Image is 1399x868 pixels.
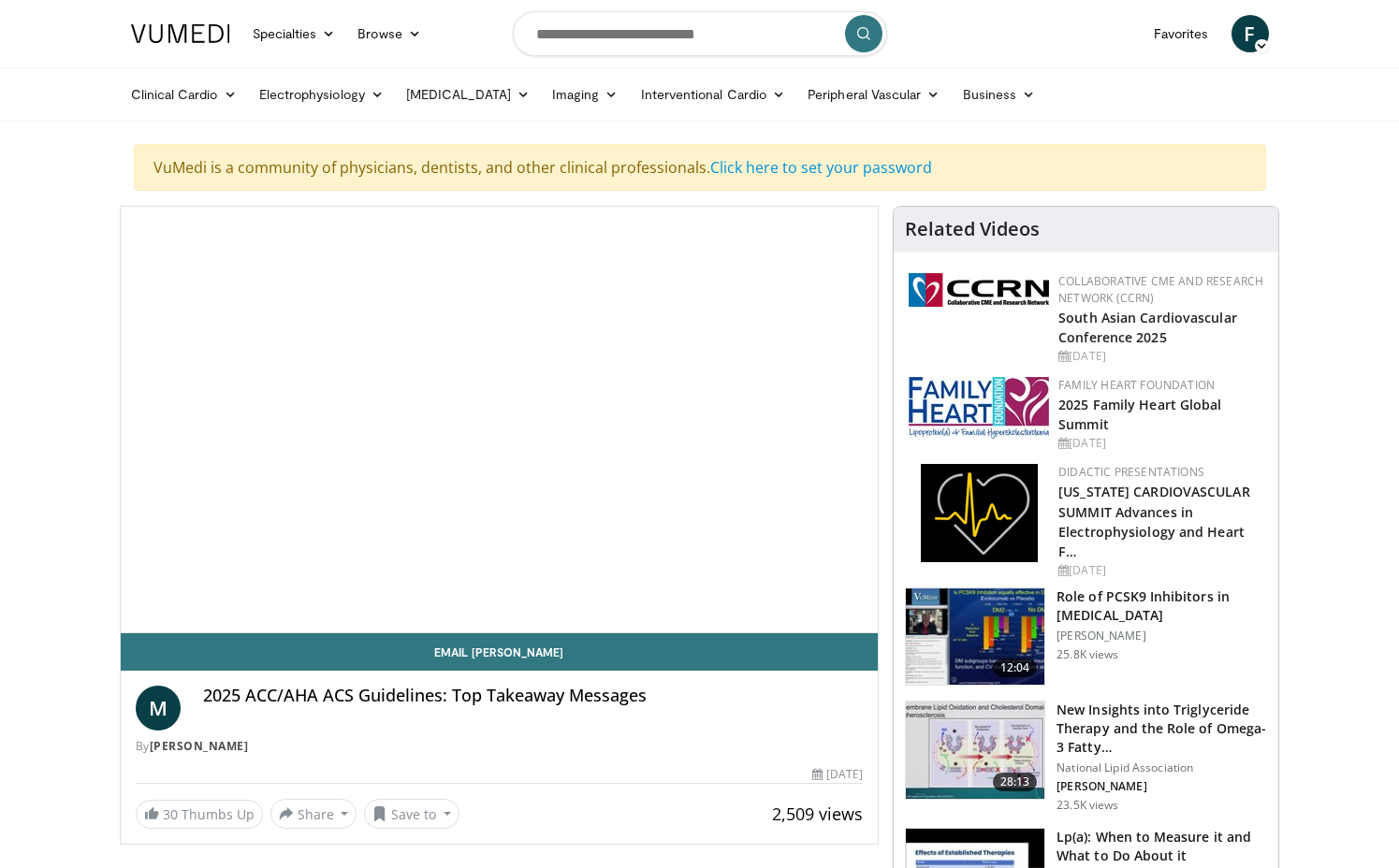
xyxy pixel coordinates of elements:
a: Favorites [1143,15,1220,52]
h4: 2025 ACC/AHA ACS Guidelines: Top Takeaway Messages [203,686,864,706]
a: Click here to set your password [710,157,932,178]
div: [DATE] [1058,435,1263,452]
a: Email [PERSON_NAME] [121,633,879,671]
a: Peripheral Vascular [796,76,951,113]
a: [US_STATE] CARDIOVASCULAR SUMMIT Advances in Electrophysiology and Heart F… [1058,483,1250,559]
h3: Lp(a): When to Measure it and What to Do About it [1057,828,1267,865]
a: 2025 Family Heart Global Summit [1058,396,1221,433]
div: [DATE] [1058,562,1263,579]
img: a04ee3ba-8487-4636-b0fb-5e8d268f3737.png.150x105_q85_autocrop_double_scale_upscale_version-0.2.png [909,273,1049,307]
video-js: Video Player [121,207,879,633]
a: [PERSON_NAME] [150,738,249,754]
button: Save to [364,799,459,829]
img: VuMedi Logo [131,24,230,43]
h3: New Insights into Triglyceride Therapy and the Role of Omega-3 Fatty… [1057,701,1267,757]
div: By [136,738,864,755]
a: Electrophysiology [248,76,395,113]
div: VuMedi is a community of physicians, dentists, and other clinical professionals. [134,144,1266,191]
a: 28:13 New Insights into Triglyceride Therapy and the Role of Omega-3 Fatty… National Lipid Associ... [905,701,1267,813]
a: Interventional Cardio [630,76,797,113]
a: [MEDICAL_DATA] [395,76,541,113]
a: Specialties [241,15,347,52]
div: [DATE] [812,766,863,783]
a: Family Heart Foundation [1058,377,1215,393]
p: 23.5K views [1057,798,1118,813]
img: 3346fd73-c5f9-4d1f-bb16-7b1903aae427.150x105_q85_crop-smart_upscale.jpg [906,588,1044,686]
button: Share [270,799,357,829]
a: Browse [346,15,432,52]
a: F [1231,15,1269,52]
p: [PERSON_NAME] [1057,779,1267,794]
p: National Lipid Association [1057,760,1267,775]
a: M [136,686,181,731]
a: Clinical Cardio [120,76,248,113]
img: 96363db5-6b1b-407f-974b-715268b29f70.jpeg.150x105_q85_autocrop_double_scale_upscale_version-0.2.jpg [909,377,1049,439]
a: South Asian Cardiovascular Conference 2025 [1058,309,1237,346]
div: [DATE] [1058,348,1263,365]
img: 45ea033d-f728-4586-a1ce-38957b05c09e.150x105_q85_crop-smart_upscale.jpg [906,702,1044,799]
h4: Related Videos [905,218,1040,240]
a: Collaborative CME and Research Network (CCRN) [1058,273,1263,306]
h3: Role of PCSK9 Inhibitors in [MEDICAL_DATA] [1057,587,1267,625]
img: 1860aa7a-ba06-47e3-81a4-3dc728c2b4cf.png.150x105_q85_autocrop_double_scale_upscale_version-0.2.png [921,464,1038,562]
input: Search topics, interventions [513,11,887,56]
span: 12:04 [993,658,1038,677]
a: 30 Thumbs Up [136,800,263,829]
a: 12:04 Role of PCSK9 Inhibitors in [MEDICAL_DATA] [PERSON_NAME] 25.8K views [905,587,1267,687]
p: [PERSON_NAME] [1057,629,1267,644]
span: 30 [163,805,178,823]
div: Didactic Presentations [1058,464,1263,481]
a: Imaging [541,76,630,113]
span: 28:13 [993,773,1038,791]
p: 25.8K views [1057,647,1118,662]
span: 2,509 views [772,803,863,825]
a: Business [952,76,1047,113]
